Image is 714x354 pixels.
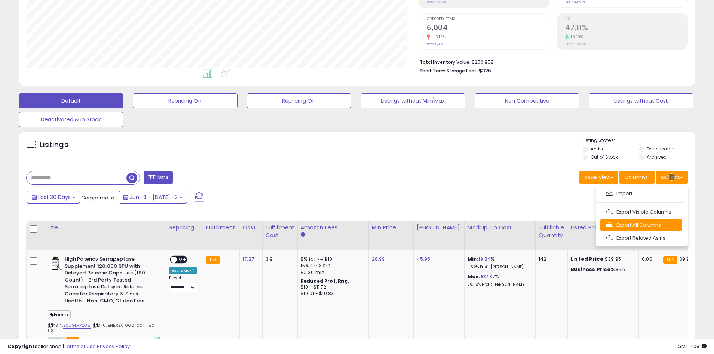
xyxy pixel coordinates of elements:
div: 3.9 [266,256,292,263]
div: Amazon Fees [301,224,365,232]
a: Import [600,187,682,199]
a: Export Related Asins [600,232,682,244]
span: Enerex [48,310,71,319]
div: $10 - $11.72 [301,284,363,291]
button: Last 30 Days [27,191,80,204]
a: 28.99 [372,255,385,263]
button: Filters [144,171,173,184]
small: -5.15% [430,34,446,40]
label: Deactivated [647,146,675,152]
h5: Listings [40,140,68,150]
div: Fulfillment Cost [266,224,294,239]
span: Ordered Items [427,17,549,21]
b: Min: [468,255,479,263]
button: Non Competitive [475,93,579,108]
span: 39.95 [679,255,693,263]
div: 142 [539,256,562,263]
span: ROI [565,17,687,21]
a: Export Visible Columns [600,206,682,218]
div: Preset: [169,276,197,292]
small: FBA [663,256,677,264]
button: Repricing Off [247,93,352,108]
div: 8% for <= $10 [301,256,363,263]
a: 45.95 [417,255,430,263]
div: $0.30 min [301,269,363,276]
span: | SKU: ENEREX-060-004-180-US [48,322,157,333]
span: OFF [177,257,189,263]
label: Active [591,146,604,152]
div: [PERSON_NAME] [417,224,461,232]
span: Jun-13 - [DATE]-12 [130,193,178,201]
label: Out of Stock [591,154,618,160]
li: $250,958 [420,57,682,66]
a: Terms of Use [64,343,96,350]
b: Listed Price: [571,255,605,263]
div: % [468,256,530,270]
button: Save View [579,171,618,184]
b: Short Term Storage Fees: [420,68,478,74]
b: Business Price: [571,266,612,273]
button: Default [19,93,123,108]
div: Title [46,224,163,232]
span: $326 [479,67,491,74]
div: Markup on Cost [468,224,532,232]
small: FBA [206,256,220,264]
img: 41mVr1voktL._SL40_.jpg [48,256,63,271]
div: Set To Max * [169,267,197,274]
small: Prev: 6,330 [427,42,445,46]
div: Listed Price [571,224,635,232]
span: Columns [624,174,648,181]
div: Cost [243,224,259,232]
a: B0DGLRPQ38 [63,322,91,329]
button: Repricing On [133,93,238,108]
div: $10.01 - $10.83 [301,291,363,297]
a: Privacy Policy [97,343,130,350]
button: Deactivated & In Stock [19,112,123,127]
p: 11.52% Profit [PERSON_NAME] [468,264,530,270]
div: $39.95 [571,256,633,263]
div: Min Price [372,224,410,232]
p: Listing States: [583,137,695,144]
span: Last 30 Days [38,193,71,201]
b: High Potency Serrapeptase Supplement 120,000 SPU with Delayed Release Capsules (180 Count) - 3rd ... [65,256,156,306]
small: Prev: 39.53% [565,42,586,46]
button: Listings without Cost [589,93,693,108]
small: 19.18% [569,34,583,40]
div: 15% for > $10 [301,263,363,269]
th: The percentage added to the cost of goods (COGS) that forms the calculator for Min & Max prices. [464,221,535,250]
a: 102.37 [481,273,495,280]
div: $36.5 [571,266,633,273]
label: Archived [647,154,667,160]
div: Fulfillment [206,224,236,232]
h2: 47.11% [565,24,687,34]
b: Max: [468,273,481,280]
div: seller snap | | [7,343,130,350]
strong: Copyright [7,343,35,350]
div: Fulfillable Quantity [539,224,564,239]
a: 19.34 [479,255,491,263]
div: % [468,273,530,287]
b: Reduced Prof. Rng. [301,278,350,284]
button: Jun-13 - [DATE]-12 [119,191,187,204]
span: 2025-08-12 11:08 GMT [678,343,707,350]
small: Amazon Fees. [301,232,305,238]
h2: 6,004 [427,24,549,34]
p: 38.48% Profit [PERSON_NAME] [468,282,530,287]
button: Listings without Min/Max [361,93,465,108]
div: Repricing [169,224,200,232]
div: 0.00 [642,256,654,263]
a: 17.27 [243,255,254,263]
span: Compared to: [81,194,116,201]
b: Total Inventory Value: [420,59,471,65]
button: Actions [656,171,688,184]
a: Export All Columns [600,219,682,231]
button: Columns [619,171,655,184]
